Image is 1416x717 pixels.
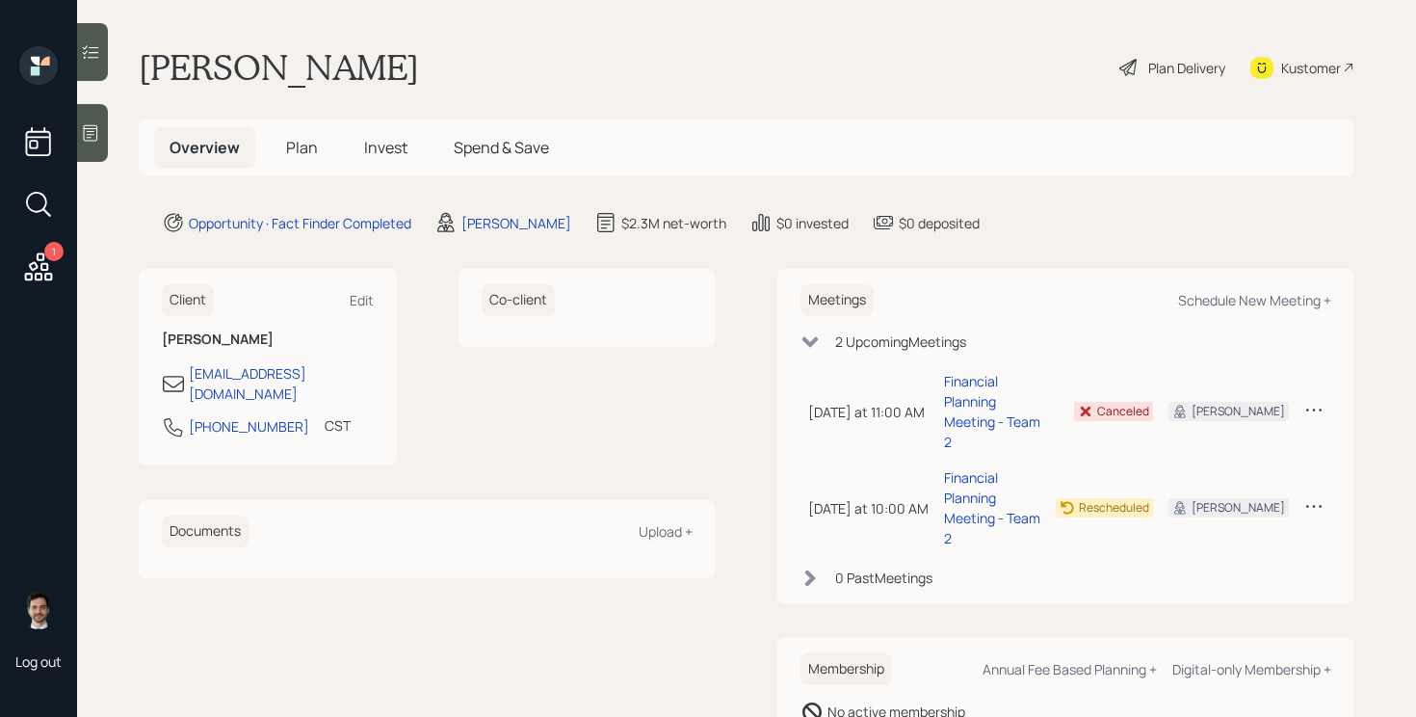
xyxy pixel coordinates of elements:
[170,137,240,158] span: Overview
[808,402,929,422] div: [DATE] at 11:00 AM
[139,46,419,89] h1: [PERSON_NAME]
[1148,58,1225,78] div: Plan Delivery
[44,242,64,261] div: 1
[983,660,1157,678] div: Annual Fee Based Planning +
[1097,403,1149,420] div: Canceled
[800,653,892,685] h6: Membership
[286,137,318,158] span: Plan
[639,522,693,541] div: Upload +
[189,416,309,437] div: [PHONE_NUMBER]
[899,213,980,233] div: $0 deposited
[162,516,249,547] h6: Documents
[800,284,874,316] h6: Meetings
[835,568,932,588] div: 0 Past Meeting s
[19,591,58,629] img: jonah-coleman-headshot.png
[1192,403,1285,420] div: [PERSON_NAME]
[835,332,966,352] div: 2 Upcoming Meeting s
[461,213,571,233] div: [PERSON_NAME]
[1079,499,1149,517] div: Rescheduled
[350,291,374,309] div: Edit
[776,213,849,233] div: $0 invested
[944,371,1040,452] div: Financial Planning Meeting - Team 2
[325,415,351,436] div: CST
[621,213,726,233] div: $2.3M net-worth
[454,137,549,158] span: Spend & Save
[944,467,1040,548] div: Financial Planning Meeting - Team 2
[15,652,62,671] div: Log out
[482,284,555,316] h6: Co-client
[189,363,374,404] div: [EMAIL_ADDRESS][DOMAIN_NAME]
[1281,58,1341,78] div: Kustomer
[364,137,407,158] span: Invest
[162,332,374,348] h6: [PERSON_NAME]
[1178,291,1331,309] div: Schedule New Meeting +
[1172,660,1331,678] div: Digital-only Membership +
[162,284,214,316] h6: Client
[189,213,411,233] div: Opportunity · Fact Finder Completed
[1192,499,1285,517] div: [PERSON_NAME]
[808,498,929,518] div: [DATE] at 10:00 AM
